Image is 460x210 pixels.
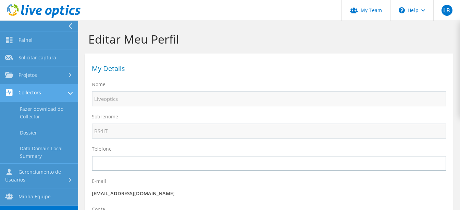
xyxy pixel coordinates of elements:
svg: \n [399,7,405,13]
label: Telefone [92,145,112,152]
label: Sobrenome [92,113,118,120]
span: LB [442,5,452,16]
p: [EMAIL_ADDRESS][DOMAIN_NAME] [92,190,446,197]
label: Nome [92,81,105,88]
label: E-mail [92,178,106,185]
h1: My Details [92,65,443,72]
h1: Editar Meu Perfil [88,32,446,46]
